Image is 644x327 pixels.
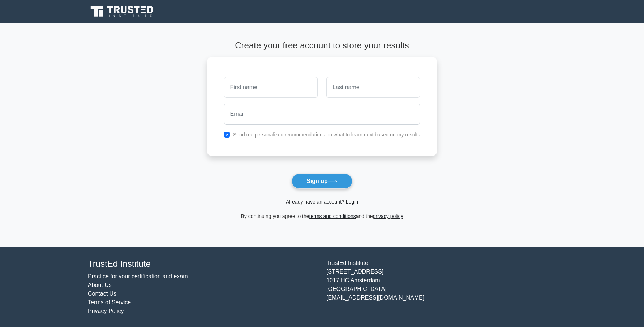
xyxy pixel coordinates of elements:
a: terms and conditions [309,213,356,219]
div: By continuing you agree to the and the [202,212,442,221]
h4: TrustEd Institute [88,259,318,269]
input: Last name [326,77,420,98]
input: Email [224,104,420,125]
a: Privacy Policy [88,308,124,314]
a: Terms of Service [88,299,131,305]
a: Contact Us [88,291,116,297]
button: Sign up [292,174,352,189]
label: Send me personalized recommendations on what to learn next based on my results [233,132,420,138]
h4: Create your free account to store your results [207,40,438,51]
input: First name [224,77,318,98]
a: privacy policy [373,213,403,219]
a: Already have an account? Login [286,199,358,205]
div: TrustEd Institute [STREET_ADDRESS] 1017 HC Amsterdam [GEOGRAPHIC_DATA] [EMAIL_ADDRESS][DOMAIN_NAME] [322,259,561,315]
a: Practice for your certification and exam [88,273,188,279]
a: About Us [88,282,112,288]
